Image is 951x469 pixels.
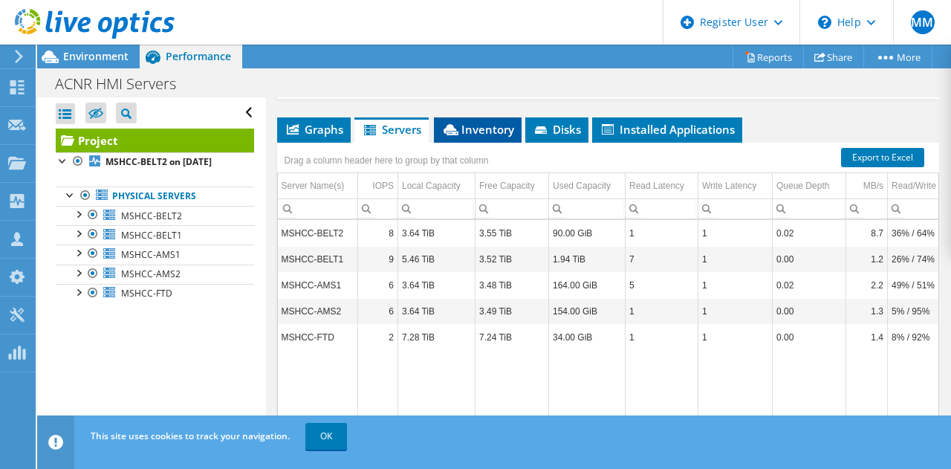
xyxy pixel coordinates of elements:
[776,177,829,195] div: Queue Depth
[91,430,290,442] span: This site uses cookies to track your navigation.
[698,324,773,350] td: Column Write Latency, Value 1
[56,206,254,225] a: MSHCC-BELT2
[372,177,394,195] div: IOPS
[398,272,475,298] td: Column Local Capacity, Value 3.64 TiB
[121,287,172,300] span: MSHCC-FTD
[549,324,626,350] td: Column Used Capacity, Value 34.00 GiB
[773,272,846,298] td: Column Queue Depth, Value 0.02
[358,298,398,324] td: Column IOPS, Value 6
[281,150,493,171] div: Drag a column header here to group by that column
[56,225,254,245] a: MSHCC-BELT1
[549,198,626,219] td: Column Used Capacity, Filter cell
[629,177,684,195] div: Read Latency
[358,198,398,219] td: Column IOPS, Filter cell
[475,324,549,350] td: Column Free Capacity, Value 7.24 TiB
[56,129,254,152] a: Project
[818,16,831,29] svg: \n
[698,246,773,272] td: Column Write Latency, Value 1
[278,220,358,246] td: Column Server Name(s), Value MSHCC-BELT2
[278,324,358,350] td: Column Server Name(s), Value MSHCC-FTD
[56,284,254,303] a: MSHCC-FTD
[773,173,846,199] td: Queue Depth Column
[56,265,254,284] a: MSHCC-AMS2
[549,272,626,298] td: Column Used Capacity, Value 164.00 GiB
[773,246,846,272] td: Column Queue Depth, Value 0.00
[402,177,461,195] div: Local Capacity
[278,198,358,219] td: Column Server Name(s), Filter cell
[358,173,398,199] td: IOPS Column
[398,298,475,324] td: Column Local Capacity, Value 3.64 TiB
[626,173,698,199] td: Read Latency Column
[773,198,846,219] td: Column Queue Depth, Filter cell
[773,220,846,246] td: Column Queue Depth, Value 0.02
[549,246,626,272] td: Column Used Capacity, Value 1.94 TiB
[475,173,549,199] td: Free Capacity Column
[846,246,888,272] td: Column MB/s, Value 1.2
[166,49,231,63] span: Performance
[846,198,888,219] td: Column MB/s, Filter cell
[698,220,773,246] td: Column Write Latency, Value 1
[358,246,398,272] td: Column IOPS, Value 9
[863,45,932,68] a: More
[358,272,398,298] td: Column IOPS, Value 6
[398,173,475,199] td: Local Capacity Column
[475,198,549,219] td: Column Free Capacity, Filter cell
[121,229,182,242] span: MSHCC-BELT1
[626,220,698,246] td: Column Read Latency, Value 1
[398,324,475,350] td: Column Local Capacity, Value 7.28 TiB
[698,272,773,298] td: Column Write Latency, Value 1
[398,198,475,219] td: Column Local Capacity, Filter cell
[911,10,935,34] span: MM
[698,173,773,199] td: Write Latency Column
[282,177,345,195] div: Server Name(s)
[549,173,626,199] td: Used Capacity Column
[285,122,343,137] span: Graphs
[475,272,549,298] td: Column Free Capacity, Value 3.48 TiB
[278,298,358,324] td: Column Server Name(s), Value MSHCC-AMS2
[626,324,698,350] td: Column Read Latency, Value 1
[305,423,347,450] a: OK
[553,177,611,195] div: Used Capacity
[773,298,846,324] td: Column Queue Depth, Value 0.00
[106,155,212,168] b: MSHCC-BELT2 on [DATE]
[63,49,129,63] span: Environment
[358,324,398,350] td: Column IOPS, Value 2
[121,210,182,222] span: MSHCC-BELT2
[626,198,698,219] td: Column Read Latency, Filter cell
[733,45,804,68] a: Reports
[549,220,626,246] td: Column Used Capacity, Value 90.00 GiB
[863,177,883,195] div: MB/s
[475,298,549,324] td: Column Free Capacity, Value 3.49 TiB
[626,246,698,272] td: Column Read Latency, Value 7
[398,246,475,272] td: Column Local Capacity, Value 5.46 TiB
[533,122,581,137] span: Disks
[121,268,181,280] span: MSHCC-AMS2
[841,148,924,167] a: Export to Excel
[475,246,549,272] td: Column Free Capacity, Value 3.52 TiB
[278,173,358,199] td: Server Name(s) Column
[600,122,735,137] span: Installed Applications
[121,248,181,261] span: MSHCC-AMS1
[803,45,864,68] a: Share
[549,298,626,324] td: Column Used Capacity, Value 154.00 GiB
[475,220,549,246] td: Column Free Capacity, Value 3.55 TiB
[846,272,888,298] td: Column MB/s, Value 2.2
[56,187,254,206] a: Physical Servers
[626,298,698,324] td: Column Read Latency, Value 1
[773,324,846,350] td: Column Queue Depth, Value 0.00
[441,122,514,137] span: Inventory
[398,220,475,246] td: Column Local Capacity, Value 3.64 TiB
[48,76,199,92] h1: ACNR HMI Servers
[56,152,254,172] a: MSHCC-BELT2 on [DATE]
[362,122,421,137] span: Servers
[698,198,773,219] td: Column Write Latency, Filter cell
[702,177,756,195] div: Write Latency
[277,143,940,459] div: Data grid
[846,324,888,350] td: Column MB/s, Value 1.4
[846,298,888,324] td: Column MB/s, Value 1.3
[479,177,535,195] div: Free Capacity
[278,246,358,272] td: Column Server Name(s), Value MSHCC-BELT1
[698,298,773,324] td: Column Write Latency, Value 1
[626,272,698,298] td: Column Read Latency, Value 5
[846,173,888,199] td: MB/s Column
